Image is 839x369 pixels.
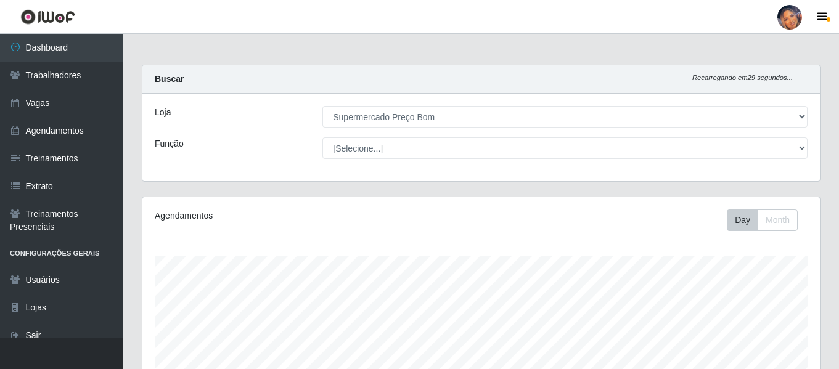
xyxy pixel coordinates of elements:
[20,9,75,25] img: CoreUI Logo
[727,209,808,231] div: Toolbar with button groups
[727,209,798,231] div: First group
[727,209,758,231] button: Day
[758,209,798,231] button: Month
[155,209,416,222] div: Agendamentos
[155,137,184,150] label: Função
[155,74,184,84] strong: Buscar
[692,74,793,81] i: Recarregando em 29 segundos...
[155,106,171,119] label: Loja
